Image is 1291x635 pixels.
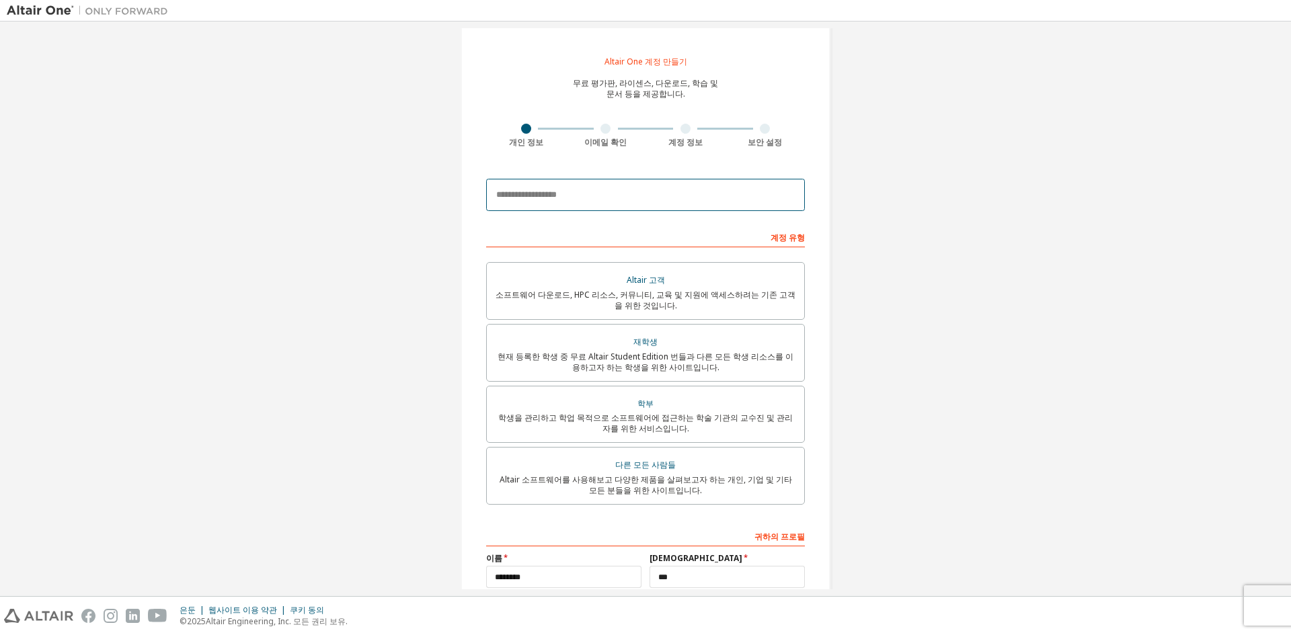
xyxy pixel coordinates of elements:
font: 무료 평가판, 라이센스, 다운로드, 학습 및 [573,77,718,89]
img: youtube.svg [148,609,167,623]
font: 문서 등을 제공합니다. [607,88,685,99]
font: 개인 정보 [509,136,543,148]
font: 현재 등록한 학생 중 무료 Altair Student Edition 번들과 다른 모든 학생 리소스를 이용하고자 하는 학생을 위한 사이트입니다. [498,351,793,373]
font: 은둔 [180,604,196,616]
font: 다른 모든 사람들 [615,459,676,470]
font: Altair 고객 [627,274,665,286]
font: 2025 [187,616,206,627]
img: instagram.svg [104,609,118,623]
img: altair_logo.svg [4,609,73,623]
font: Altair One 계정 만들기 [604,56,687,67]
font: 보안 설정 [748,136,782,148]
font: 귀하의 프로필 [754,531,805,542]
font: 웹사이트 이용 약관 [208,604,277,616]
img: 알타이르 원 [7,4,175,17]
font: 계정 유형 [771,232,805,243]
font: 계정 정보 [668,136,703,148]
font: 이름 [486,552,502,564]
font: © [180,616,187,627]
font: 이메일 확인 [584,136,627,148]
font: 소프트웨어 다운로드, HPC 리소스, 커뮤니티, 교육 및 지원에 액세스하려는 기존 고객을 위한 것입니다. [496,289,795,311]
img: facebook.svg [81,609,95,623]
font: Altair Engineering, Inc. 모든 권리 보유. [206,616,348,627]
font: [DEMOGRAPHIC_DATA] [650,552,742,564]
font: 학부 [637,398,654,409]
img: linkedin.svg [126,609,140,623]
font: 쿠키 동의 [290,604,324,616]
font: Altair 소프트웨어를 사용해보고 다양한 제품을 살펴보고자 하는 개인, 기업 및 기타 모든 분들을 위한 사이트입니다. [500,474,792,496]
font: 재학생 [633,336,658,347]
font: 학생을 관리하고 학업 목적으로 소프트웨어에 접근하는 학술 기관의 교수진 및 관리자를 위한 서비스입니다. [498,412,793,434]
